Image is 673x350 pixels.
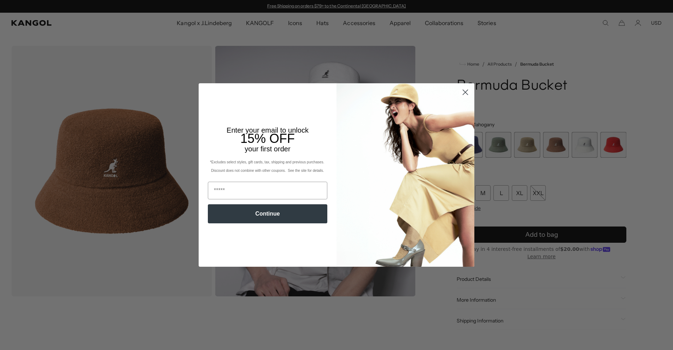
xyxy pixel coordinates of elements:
[245,145,290,153] span: your first order
[227,126,309,134] span: Enter your email to unlock
[459,86,472,98] button: Close dialog
[210,160,325,173] span: *Excludes select styles, gift cards, tax, shipping and previous purchases. Discount does not comb...
[208,182,327,199] input: Email
[336,83,474,267] img: 93be19ad-e773-4382-80b9-c9d740c9197f.jpeg
[240,131,295,146] span: 15% OFF
[208,204,327,223] button: Continue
